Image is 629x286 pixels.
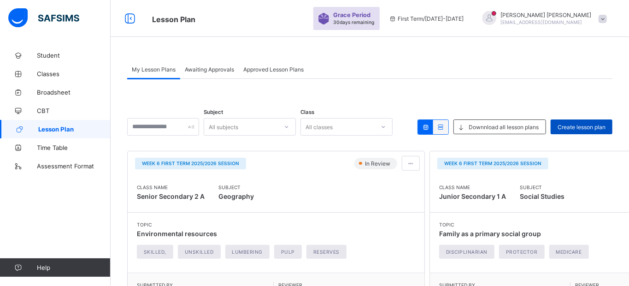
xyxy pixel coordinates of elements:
[333,19,374,25] span: 30 days remaining
[439,230,541,238] span: Family as a primary social group
[152,15,195,24] span: Lesson Plan
[132,66,176,73] span: My Lesson Plans
[137,230,217,238] span: Environmental resources
[439,185,506,190] span: Class Name
[506,249,538,255] span: protector
[501,12,592,18] span: [PERSON_NAME] [PERSON_NAME]
[38,125,111,133] span: Lesson Plan
[469,124,539,131] span: Downnload all lesson plans
[446,249,488,255] span: disciplinarian
[333,12,370,18] span: Grace Period
[37,162,111,170] span: Assessment Format
[232,249,263,255] span: lumbering
[389,15,464,22] span: session/term information
[37,89,111,96] span: Broadsheet
[300,109,314,115] span: Class
[185,66,234,73] span: Awaiting Approvals
[520,190,564,203] span: Social Studies
[137,222,351,227] span: Topic
[306,118,333,136] div: All classes
[218,185,254,190] span: Subject
[185,249,214,255] span: unskilled
[37,107,111,114] span: CBT
[318,13,329,24] img: sticker-purple.71386a28dfed39d6af7621340158ba97.svg
[439,222,594,227] span: Topic
[137,192,205,200] span: Senior Secondary 2 A
[37,264,110,271] span: Help
[37,52,111,59] span: Student
[364,160,393,167] span: In Review
[137,185,205,190] span: Class Name
[501,19,582,25] span: [EMAIL_ADDRESS][DOMAIN_NAME]
[209,118,238,136] div: All subjects
[444,161,541,166] span: Week 6 First term 2025/2026 Session
[558,124,605,131] span: Create lesson plan
[243,66,304,73] span: Approved Lesson Plans
[281,249,295,255] span: pulp
[313,249,340,255] span: reserves
[556,249,582,255] span: medicare
[204,109,223,115] span: Subject
[144,249,166,255] span: skilled,
[37,70,111,77] span: Classes
[37,144,111,151] span: Time Table
[142,161,239,166] span: Week 6 First term 2025/2026 Session
[218,190,254,203] span: Geography
[439,192,506,200] span: Junior Secondary 1 A
[8,8,79,28] img: safsims
[473,11,611,26] div: Emmanuel Charles
[520,185,564,190] span: Subject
